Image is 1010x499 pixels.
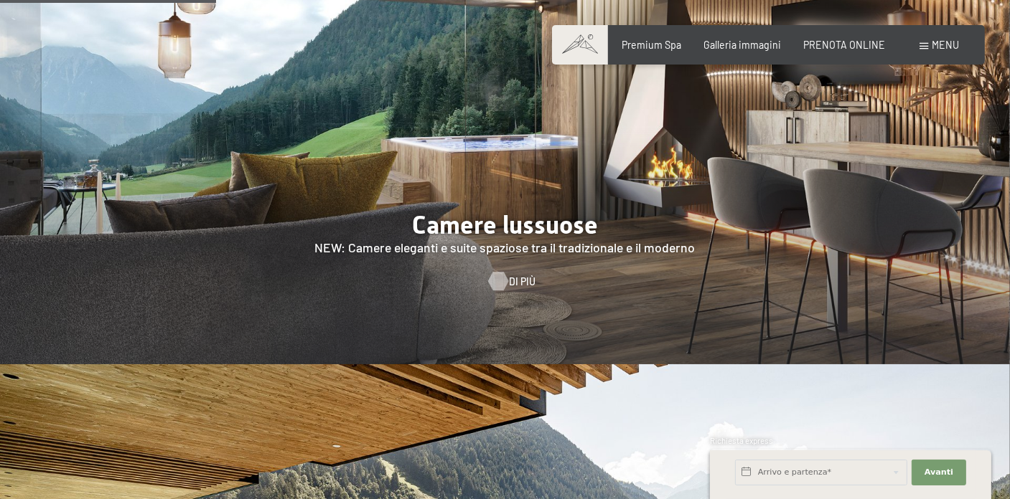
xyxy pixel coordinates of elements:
[932,39,960,51] span: Menu
[925,467,953,478] span: Avanti
[366,283,474,298] span: Consenso marketing*
[703,39,781,51] a: Galleria immagini
[709,468,711,478] span: 1
[912,460,966,485] button: Avanti
[710,436,773,445] span: Richiesta express
[489,275,522,289] a: Di più
[803,39,885,51] a: PRENOTA ONLINE
[622,39,681,51] a: Premium Spa
[509,275,536,289] span: Di più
